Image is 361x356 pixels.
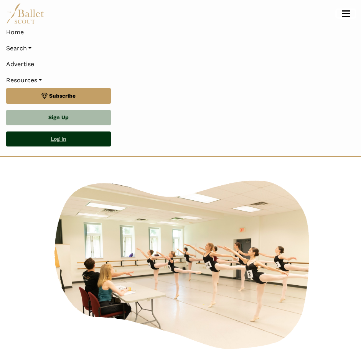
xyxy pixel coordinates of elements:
a: Sign Up [6,110,111,125]
a: Resources [6,72,355,88]
img: gem.svg [41,91,48,100]
a: Advertise [6,56,355,72]
a: Log In [6,131,111,147]
img: A group of ballerinas talking to each other in a ballet studio [49,173,319,353]
a: Home [6,24,355,40]
button: Toggle navigation [337,10,355,17]
a: Search [6,40,355,57]
span: Subscribe [49,91,76,100]
a: Subscribe [6,88,111,103]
